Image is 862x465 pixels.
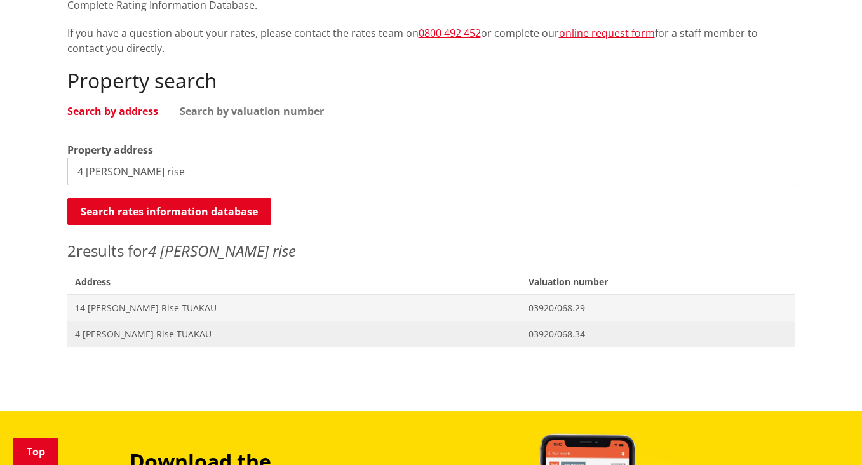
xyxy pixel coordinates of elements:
[67,106,158,116] a: Search by address
[521,269,795,295] span: Valuation number
[75,328,514,340] span: 4 [PERSON_NAME] Rise TUAKAU
[67,25,795,56] p: If you have a question about your rates, please contact the rates team on or complete our for a s...
[13,438,58,465] a: Top
[559,26,655,40] a: online request form
[67,142,153,158] label: Property address
[148,240,296,261] em: 4 [PERSON_NAME] rise
[419,26,481,40] a: 0800 492 452
[67,295,795,321] a: 14 [PERSON_NAME] Rise TUAKAU 03920/068.29
[529,302,787,314] span: 03920/068.29
[67,239,795,262] p: results for
[67,198,271,225] button: Search rates information database
[180,106,324,116] a: Search by valuation number
[804,412,849,457] iframe: Messenger Launcher
[67,321,795,347] a: 4 [PERSON_NAME] Rise TUAKAU 03920/068.34
[67,158,795,185] input: e.g. Duke Street NGARUAWAHIA
[67,269,522,295] span: Address
[67,69,795,93] h2: Property search
[75,302,514,314] span: 14 [PERSON_NAME] Rise TUAKAU
[529,328,787,340] span: 03920/068.34
[67,240,76,261] span: 2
